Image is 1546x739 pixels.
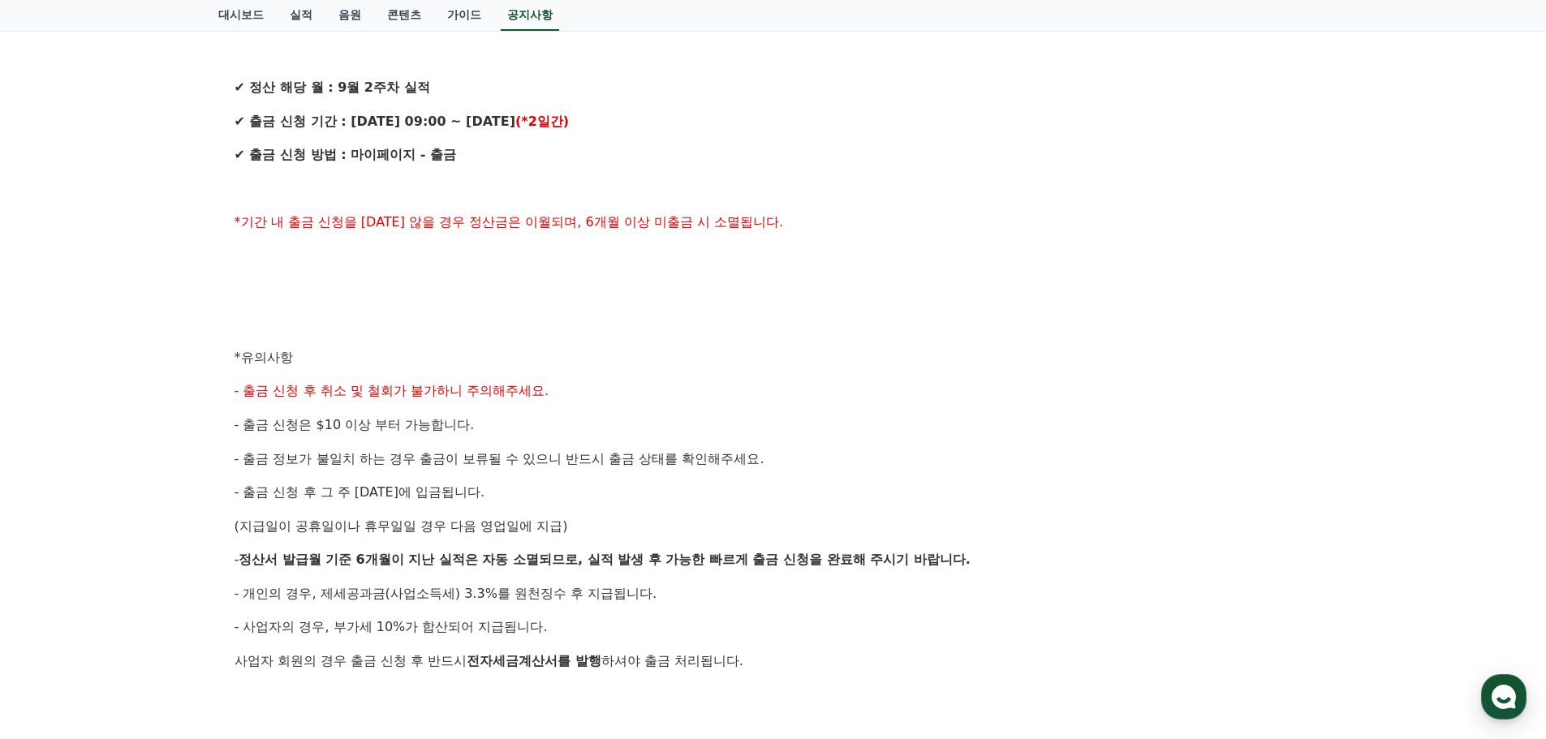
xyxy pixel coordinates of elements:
[235,451,764,466] span: - 출금 정보가 불일치 하는 경우 출금이 보류될 수 있으니 반드시 출금 상태를 확인해주세요.
[235,653,467,668] span: 사업자 회원의 경우 출금 신청 후 반드시
[235,147,456,162] strong: ✔ 출금 신청 방법 : 마이페이지 - 출금
[235,79,430,95] strong: ✔ 정산 해당 월 : 9월 2주차 실적
[51,539,61,552] span: 홈
[235,350,293,365] span: *유의사항
[235,619,548,634] span: - 사업자의 경우, 부가세 10%가 합산되어 지급됩니다.
[209,514,312,555] a: 설정
[235,383,549,398] span: - 출금 신청 후 취소 및 철회가 불가하니 주의해주세요.
[601,653,743,668] span: 하셔야 출금 처리됩니다.
[235,549,1312,570] p: -
[235,484,485,500] span: - 출금 신청 후 그 주 [DATE]에 입금됩니다.
[235,518,568,534] span: (지급일이 공휴일이나 휴무일일 경우 다음 영업일에 지급)
[251,539,270,552] span: 설정
[467,653,601,668] strong: 전자세금계산서를 발행
[515,114,569,129] strong: (*2일간)
[149,539,168,552] span: 대화
[235,114,515,129] strong: ✔ 출금 신청 기간 : [DATE] 09:00 ~ [DATE]
[235,214,784,230] span: *기간 내 출금 신청을 [DATE] 않을 경우 정산금은 이월되며, 6개월 이상 미출금 시 소멸됩니다.
[235,417,475,432] span: - 출금 신청은 $10 이상 부터 가능합니다.
[235,586,657,601] span: - 개인의 경우, 제세공과금(사업소득세) 3.3%를 원천징수 후 지급됩니다.
[356,552,971,567] strong: 6개월이 지난 실적은 자동 소멸되므로, 실적 발생 후 가능한 빠르게 출금 신청을 완료해 주시기 바랍니다.
[107,514,209,555] a: 대화
[5,514,107,555] a: 홈
[239,552,351,567] strong: 정산서 발급월 기준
